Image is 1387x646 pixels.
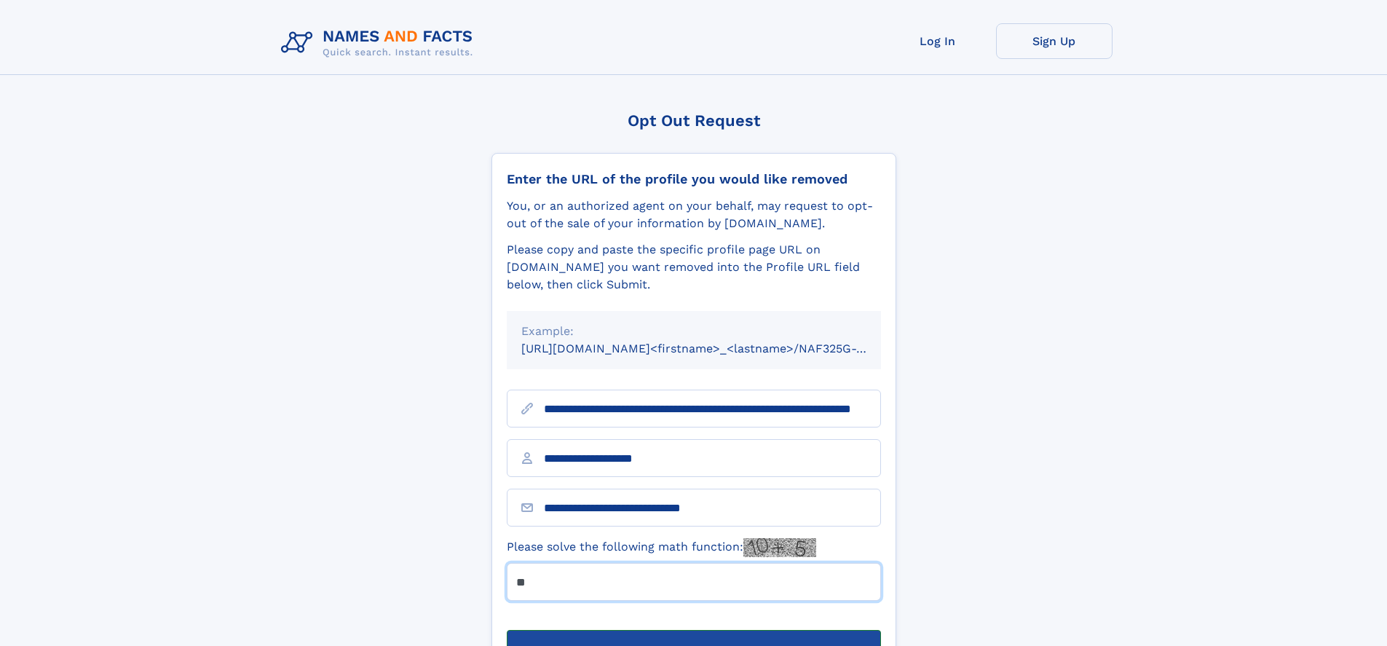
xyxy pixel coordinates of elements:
div: You, or an authorized agent on your behalf, may request to opt-out of the sale of your informatio... [507,197,881,232]
div: Example: [521,323,866,340]
div: Enter the URL of the profile you would like removed [507,171,881,187]
img: Logo Names and Facts [275,23,485,63]
a: Sign Up [996,23,1113,59]
small: [URL][DOMAIN_NAME]<firstname>_<lastname>/NAF325G-xxxxxxxx [521,342,909,355]
a: Log In [880,23,996,59]
div: Please copy and paste the specific profile page URL on [DOMAIN_NAME] you want removed into the Pr... [507,241,881,294]
label: Please solve the following math function: [507,538,816,557]
div: Opt Out Request [491,111,896,130]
